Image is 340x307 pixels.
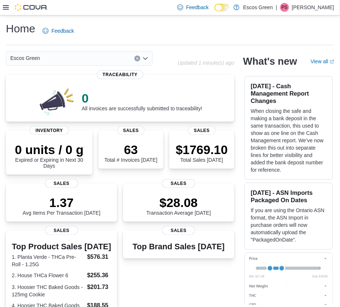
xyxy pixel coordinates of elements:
[45,179,78,188] span: Sales
[162,226,195,235] span: Sales
[292,3,334,12] p: [PERSON_NAME]
[147,195,211,216] div: Transaction Average [DATE]
[243,56,297,67] h2: What's new
[45,226,78,235] span: Sales
[82,91,202,111] div: All invoices are successfully submitted to traceability!
[276,3,277,12] p: |
[178,60,234,66] p: Updated 1 minute(s) ago
[243,3,273,12] p: Escos Green
[251,189,326,204] h3: [DATE] - ASN Imports Packaged On Dates
[82,91,202,106] p: 0
[311,58,334,64] a: View allExternal link
[133,242,225,251] h3: Top Brand Sales [DATE]
[12,242,111,251] h3: Top Product Sales [DATE]
[12,272,84,279] dt: 2. House THCa Flower 6
[117,126,145,135] span: Sales
[51,27,74,35] span: Feedback
[87,253,111,261] dd: $576.31
[251,107,326,174] p: When closing the safe and making a bank deposit in the same transaction, this used to show as one...
[12,283,84,298] dt: 3. Hoosier THC Baked Goods - 125mg Cookie
[330,60,334,64] svg: External link
[176,142,228,157] p: $1769.10
[87,271,111,280] dd: $255.36
[176,142,228,163] div: Total Sales [DATE]
[87,283,111,292] dd: $201.73
[15,4,48,11] img: Cova
[280,3,289,12] div: Peyton Sweet
[251,207,326,243] p: If you are using the Ontario ASN format, the ASN Import in purchase orders will now automatically...
[40,24,77,38] a: Feedback
[23,195,101,216] div: Avg Items Per Transaction [DATE]
[38,86,76,116] img: 0
[188,126,216,135] span: Sales
[214,4,230,11] input: Dark Mode
[12,253,84,268] dt: 1. Planta Verde - THCa Pre-Roll - 1.25G
[147,195,211,210] p: $28.08
[104,142,157,157] p: 63
[186,4,209,11] span: Feedback
[23,195,101,210] p: 1.37
[30,126,69,135] span: Inventory
[142,56,148,61] button: Open list of options
[104,142,157,163] div: Total # Invoices [DATE]
[162,179,195,188] span: Sales
[134,56,140,61] button: Clear input
[12,142,87,169] div: Expired or Expiring in Next 30 Days
[6,21,35,36] h1: Home
[97,70,143,79] span: Traceability
[282,3,287,12] span: PS
[251,82,326,104] h3: [DATE] - Cash Management Report Changes
[10,54,40,63] span: Escos Green
[12,142,87,157] p: 0 units / 0 g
